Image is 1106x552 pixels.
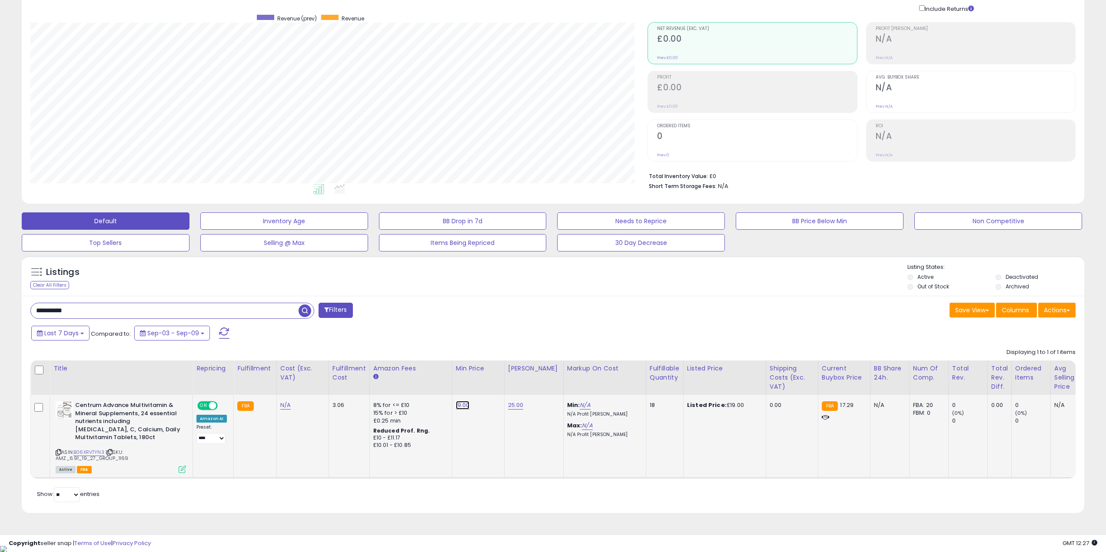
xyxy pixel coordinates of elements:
a: Terms of Use [74,539,111,547]
span: Compared to: [91,330,131,338]
button: Items Being Repriced [379,234,547,251]
div: Preset: [196,424,227,444]
a: B06XRVTYN3 [73,449,104,456]
div: £10.01 - £10.85 [373,442,445,449]
b: Centrum Advance Multivitamin & Mineral Supplements, 24 essential nutrients including [MEDICAL_DAT... [75,401,181,444]
small: Amazon Fees. [373,373,379,381]
li: £0 [649,170,1069,181]
small: FBA [237,401,253,411]
div: Min Price [456,364,501,373]
div: [PERSON_NAME] [508,364,560,373]
div: 0.00 [770,401,811,409]
span: OFF [216,402,230,410]
div: 3.06 [332,401,363,409]
div: Fulfillment Cost [332,364,366,382]
p: Listing States: [907,263,1084,271]
h2: £0.00 [657,83,857,94]
div: £10 - £11.17 [373,434,445,442]
button: BB Price Below Min [736,212,903,230]
div: FBA: 20 [913,401,942,409]
a: 25.00 [508,401,524,410]
span: Last 7 Days [44,329,79,337]
label: Active [917,273,933,281]
img: 41M+ijeBe-L._SL40_.jpg [56,401,73,419]
span: Columns [1002,306,1029,314]
span: ROI [876,124,1075,129]
div: Markup on Cost [567,364,642,373]
div: £0.25 min [373,417,445,425]
small: Prev: N/A [876,152,893,158]
small: Prev: £0.00 [657,104,678,109]
span: Revenue (prev) [277,15,317,22]
button: Inventory Age [200,212,368,230]
span: 2025-09-17 12:27 GMT [1063,539,1097,547]
a: Privacy Policy [113,539,151,547]
small: FBA [822,401,838,411]
button: Non Competitive [914,212,1082,230]
label: Deactivated [1006,273,1038,281]
a: N/A [280,401,291,410]
span: Revenue [342,15,364,22]
div: 0 [1015,417,1050,425]
div: N/A [874,401,903,409]
span: Sep-03 - Sep-09 [147,329,199,337]
span: All listings currently available for purchase on Amazon [56,466,76,473]
div: Total Rev. Diff. [991,364,1008,391]
p: N/A Profit [PERSON_NAME] [567,432,639,438]
div: 0 [952,401,987,409]
b: Listed Price: [687,401,727,409]
button: Filters [319,303,352,318]
div: 0.00 [991,401,1005,409]
div: Include Returns [913,3,984,13]
button: Save View [950,303,995,317]
span: 17.29 [840,401,854,409]
a: 19.00 [456,401,470,410]
div: FBM: 0 [913,409,942,417]
div: Amazon Fees [373,364,448,373]
div: Avg Selling Price [1054,364,1086,391]
span: Profit [657,75,857,80]
div: N/A [1054,401,1083,409]
a: N/A [582,421,592,430]
span: Net Revenue (Exc. VAT) [657,26,857,31]
b: Total Inventory Value: [649,172,708,180]
button: 30 Day Decrease [557,234,725,251]
span: | SKU: AMZ_6.91_19_27_GROUP_1169 [56,449,128,462]
div: Fulfillment [237,364,272,373]
div: Amazon AI [196,415,227,423]
span: FBA [77,466,92,473]
div: £19.00 [687,401,759,409]
div: Clear All Filters [30,281,69,289]
span: Show: entries [37,490,100,498]
label: Out of Stock [917,283,949,290]
button: Needs to Reprice [557,212,725,230]
div: Num of Comp. [913,364,945,382]
span: Profit [PERSON_NAME] [876,26,1075,31]
small: (0%) [952,410,964,416]
div: 0 [1015,401,1050,409]
button: Last 7 Days [31,326,90,340]
div: Cost (Exc. VAT) [280,364,325,382]
button: Columns [996,303,1037,317]
div: Shipping Costs (Exc. VAT) [770,364,814,391]
span: Ordered Items [657,124,857,129]
div: Ordered Items [1015,364,1047,382]
h2: N/A [876,83,1075,94]
button: Selling @ Max [200,234,368,251]
div: Displaying 1 to 1 of 1 items [1006,348,1076,357]
small: Prev: N/A [876,104,893,109]
button: BB Drop in 7d [379,212,547,230]
b: Short Term Storage Fees: [649,182,717,190]
p: N/A Profit [PERSON_NAME] [567,411,639,417]
div: 8% for <= £10 [373,401,445,409]
small: Prev: 0 [657,152,669,158]
b: Max: [567,421,582,430]
button: Default [22,212,189,230]
h5: Listings [46,266,80,278]
strong: Copyright [9,539,40,547]
h2: N/A [876,131,1075,143]
span: Avg. Buybox Share [876,75,1075,80]
div: Listed Price [687,364,762,373]
div: ASIN: [56,401,186,472]
div: seller snap | | [9,539,151,548]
